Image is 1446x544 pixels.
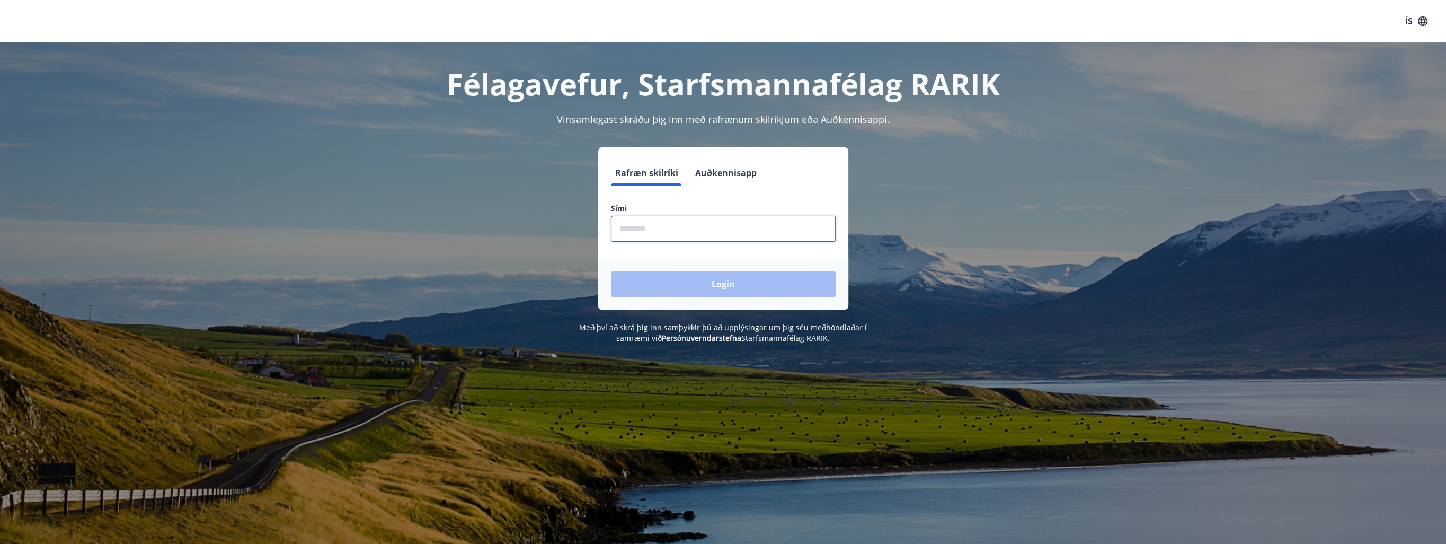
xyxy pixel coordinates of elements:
[611,203,836,214] label: Sími
[662,333,741,343] a: Persónuverndarstefna
[611,160,682,186] button: Rafræn skilríki
[691,160,761,186] button: Auðkennisapp
[1399,12,1433,31] button: ÍS
[354,64,1092,104] h1: Félagavefur, Starfsmannafélag RARIK
[557,113,890,126] span: Vinsamlegast skráðu þig inn með rafrænum skilríkjum eða Auðkennisappi.
[579,322,867,343] span: Með því að skrá þig inn samþykkir þú að upplýsingar um þig séu meðhöndlaðar í samræmi við Starfsm...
